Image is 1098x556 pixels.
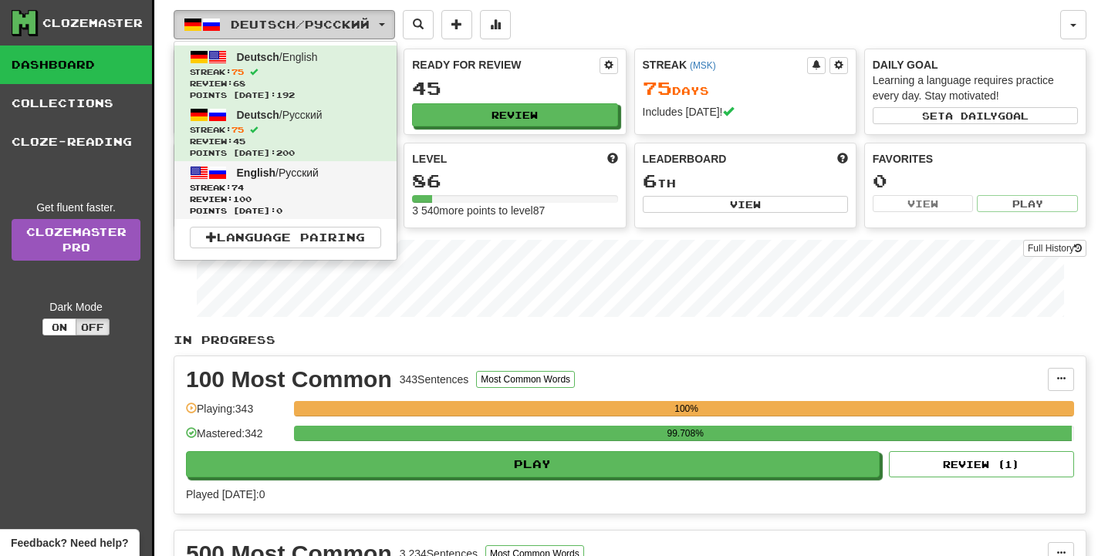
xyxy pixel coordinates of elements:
button: Most Common Words [476,371,575,388]
span: Level [412,151,447,167]
button: Full History [1023,240,1086,257]
button: Play [977,195,1078,212]
a: (MSK) [690,60,716,71]
div: 99.708% [299,426,1072,441]
span: a daily [945,110,998,121]
button: Search sentences [403,10,434,39]
span: Deutsch / Русский [231,18,370,31]
div: 100% [299,401,1074,416]
div: 100 Most Common [186,368,392,391]
span: Deutsch [237,51,279,63]
div: Ready for Review [412,57,599,72]
button: View [873,195,974,212]
button: More stats [480,10,511,39]
div: Learning a language requires practice every day. Stay motivated! [873,72,1078,103]
span: English [237,167,276,179]
div: 3 540 more points to level 87 [412,203,617,218]
span: Review: 68 [190,78,381,89]
span: Streak: [190,66,381,78]
span: This week in points, UTC [837,151,848,167]
span: Points [DATE]: 192 [190,89,381,101]
span: Open feedback widget [11,535,128,551]
div: Favorites [873,151,1078,167]
span: 74 [231,183,244,192]
span: Leaderboard [643,151,727,167]
span: Review: 45 [190,136,381,147]
div: 45 [412,79,617,98]
span: Deutsch [237,109,279,121]
button: Deutsch/Русский [174,10,395,39]
div: Includes [DATE]! [643,104,848,120]
button: Off [76,318,110,335]
span: 6 [643,170,657,191]
div: Get fluent faster. [12,200,140,215]
div: Playing: 343 [186,401,286,426]
div: 86 [412,171,617,190]
div: Dark Mode [12,299,140,315]
a: Language Pairing [190,227,381,248]
div: Daily Goal [873,57,1078,72]
a: English/РусскийStreak:74 Review:100Points [DATE]:0 [174,161,397,219]
p: In Progress [174,332,1086,348]
div: 0 [873,171,1078,190]
span: 75 [643,77,672,99]
button: Review [412,103,617,126]
span: Review: 100 [190,194,381,205]
span: Points [DATE]: 200 [190,147,381,159]
button: View [643,196,848,213]
button: Play [186,451,880,477]
span: Score more points to level up [607,151,618,167]
div: Mastered: 342 [186,426,286,451]
div: Day s [643,79,848,99]
div: Streak [643,57,807,72]
a: Deutsch/EnglishStreak:75 Review:68Points [DATE]:192 [174,45,397,103]
button: Add sentence to collection [441,10,472,39]
div: 343 Sentences [400,372,469,387]
a: ClozemasterPro [12,219,140,261]
div: Clozemaster [42,15,143,31]
button: Review (1) [889,451,1074,477]
span: 75 [231,67,244,76]
span: Streak: [190,182,381,194]
span: Streak: [190,124,381,136]
span: / Русский [237,167,319,179]
span: Played [DATE]: 0 [186,488,265,500]
span: 75 [231,125,244,134]
a: Deutsch/РусскийStreak:75 Review:45Points [DATE]:200 [174,103,397,161]
span: Points [DATE]: 0 [190,205,381,217]
button: On [42,318,76,335]
div: th [643,171,848,191]
span: / Русский [237,109,323,121]
button: Seta dailygoal [873,107,1078,124]
span: / English [237,51,318,63]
